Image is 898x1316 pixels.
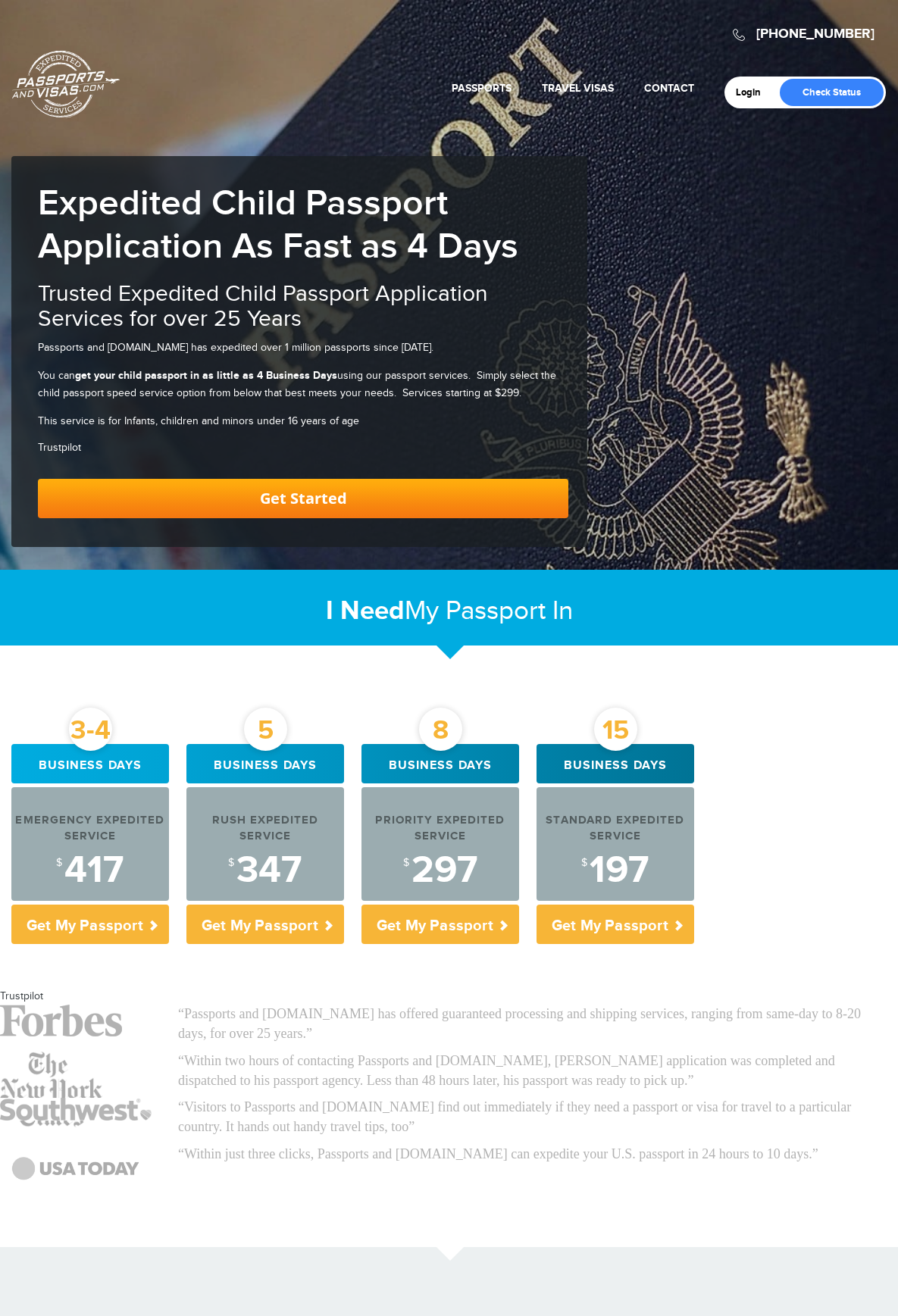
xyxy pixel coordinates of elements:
[11,852,169,889] div: 417
[186,744,344,783] div: Business days
[537,744,694,783] div: Business days
[69,708,112,751] div: 3-4
[38,339,568,356] p: Passports and [DOMAIN_NAME] has expedited over 1 million passports since [DATE].
[537,744,694,944] a: 15 Business days Standard Expedited Service $197 Get My Passport
[11,744,169,944] a: 3-4 Business days Emergency Expedited Service $417 Get My Passport
[361,905,519,944] p: Get My Passport
[244,708,287,751] div: 5
[178,1052,887,1090] p: “Within two hours of contacting Passports and [DOMAIN_NAME], [PERSON_NAME] application was comple...
[38,182,518,268] b: Expedited Child Passport Application As Fast as 4 Days
[38,282,568,332] h2: Trusted Expedited Child Passport Application Services for over 25 Years
[12,50,120,118] a: Passports & [DOMAIN_NAME]
[452,82,512,95] a: Passports
[186,744,344,944] a: 5 Business days Rush Expedited Service $347 Get My Passport
[38,413,568,430] p: This service is for Infants, children and minors under 16 years of age
[186,812,344,845] div: Rush Expedited Service
[594,708,637,751] div: 15
[56,857,62,869] sup: $
[178,1145,887,1164] p: “Within just three clicks, Passports and [DOMAIN_NAME] can expedite your U.S. passport in 24 hour...
[178,1098,887,1136] p: “Visitors to Passports and [DOMAIN_NAME] find out immediately if they need a passport or visa for...
[403,857,409,869] sup: $
[736,86,771,98] a: Login
[542,82,614,95] a: Travel Visas
[11,812,169,845] div: Emergency Expedited Service
[186,852,344,889] div: 347
[537,852,694,889] div: 197
[780,79,884,106] a: Check Status
[178,1005,887,1043] p: “Passports and [DOMAIN_NAME] has offered guaranteed processing and shipping services, ranging fro...
[537,905,694,944] p: Get My Passport
[11,595,887,627] h2: My
[756,26,875,42] a: [PHONE_NUMBER]
[38,367,568,402] p: You can using our passport services. Simply select the child passport speed service option from b...
[419,708,462,751] div: 8
[537,812,694,845] div: Standard Expedited Service
[446,595,573,627] span: Passport In
[38,442,81,454] a: Trustpilot
[581,857,587,869] sup: $
[11,744,169,783] div: Business days
[38,479,568,518] a: Get Started
[644,82,694,95] a: Contact
[186,905,344,944] p: Get My Passport
[361,744,519,783] div: Business days
[326,595,405,627] strong: I Need
[361,744,519,944] a: 8 Business days Priority Expedited Service $297 Get My Passport
[11,905,169,944] p: Get My Passport
[228,857,234,869] sup: $
[361,852,519,889] div: 297
[75,369,337,382] strong: get your child passport in as little as 4 Business Days
[361,812,519,845] div: Priority Expedited Service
